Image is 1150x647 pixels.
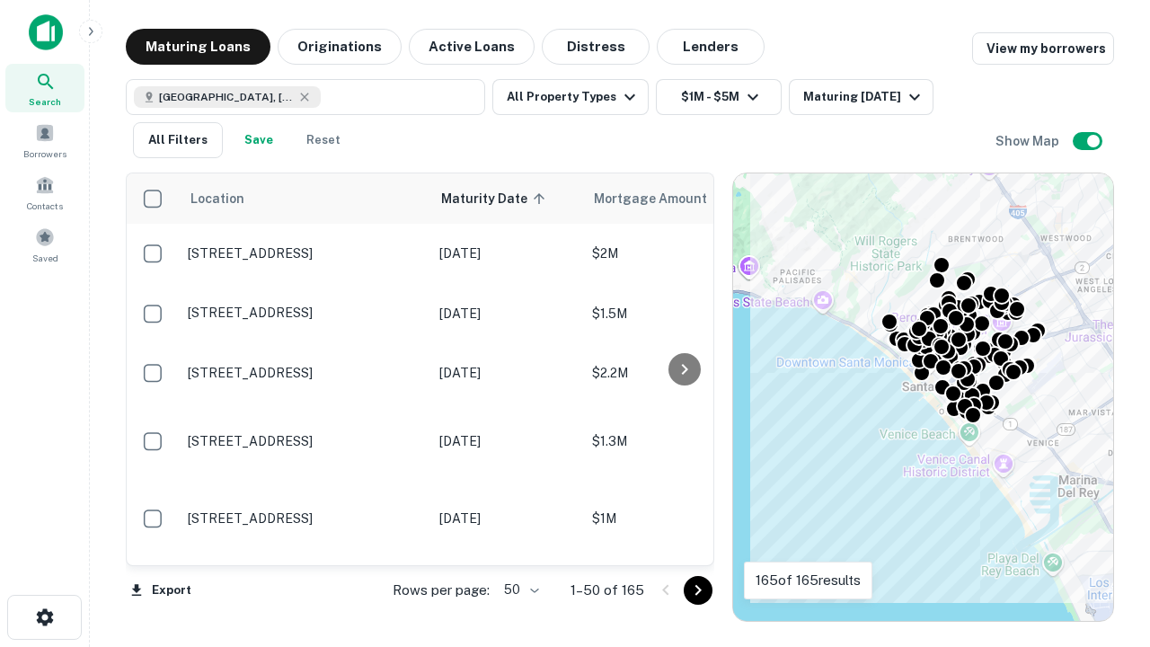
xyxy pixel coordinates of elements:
p: $1.3M [592,431,772,451]
p: 165 of 165 results [756,570,861,591]
span: Mortgage Amount [594,188,730,209]
th: Location [179,173,430,224]
img: capitalize-icon.png [29,14,63,50]
span: [GEOGRAPHIC_DATA], [GEOGRAPHIC_DATA], [GEOGRAPHIC_DATA] [159,89,294,105]
p: [STREET_ADDRESS] [188,245,421,261]
div: Maturing [DATE] [803,86,925,108]
button: Go to next page [684,576,712,605]
span: Maturity Date [441,188,551,209]
p: [DATE] [439,363,574,383]
button: Maturing Loans [126,29,270,65]
p: 1–50 of 165 [571,580,644,601]
a: View my borrowers [972,32,1114,65]
button: [GEOGRAPHIC_DATA], [GEOGRAPHIC_DATA], [GEOGRAPHIC_DATA] [126,79,485,115]
button: All Filters [133,122,223,158]
span: Location [190,188,244,209]
iframe: Chat Widget [1060,503,1150,589]
a: Contacts [5,168,84,217]
p: [DATE] [439,244,574,263]
a: Borrowers [5,116,84,164]
a: Saved [5,220,84,269]
span: Contacts [27,199,63,213]
p: $2M [592,244,772,263]
button: Export [126,577,196,604]
p: [STREET_ADDRESS] [188,365,421,381]
button: Active Loans [409,29,535,65]
button: All Property Types [492,79,649,115]
button: Distress [542,29,650,65]
button: Save your search to get updates of matches that match your search criteria. [230,122,287,158]
div: 0 0 [733,173,1113,621]
button: Lenders [657,29,765,65]
th: Maturity Date [430,173,583,224]
p: [DATE] [439,509,574,528]
h6: Show Map [995,131,1062,151]
p: [STREET_ADDRESS] [188,433,421,449]
span: Search [29,94,61,109]
p: $2.2M [592,363,772,383]
p: [STREET_ADDRESS] [188,510,421,527]
p: $1.5M [592,304,772,323]
span: Borrowers [23,146,66,161]
p: Rows per page: [393,580,490,601]
p: [STREET_ADDRESS] [188,305,421,321]
p: [DATE] [439,431,574,451]
th: Mortgage Amount [583,173,781,224]
p: [DATE] [439,304,574,323]
div: 50 [497,577,542,603]
span: Saved [32,251,58,265]
a: Search [5,64,84,112]
button: Maturing [DATE] [789,79,933,115]
button: Reset [295,122,352,158]
button: $1M - $5M [656,79,782,115]
button: Originations [278,29,402,65]
p: $1M [592,509,772,528]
